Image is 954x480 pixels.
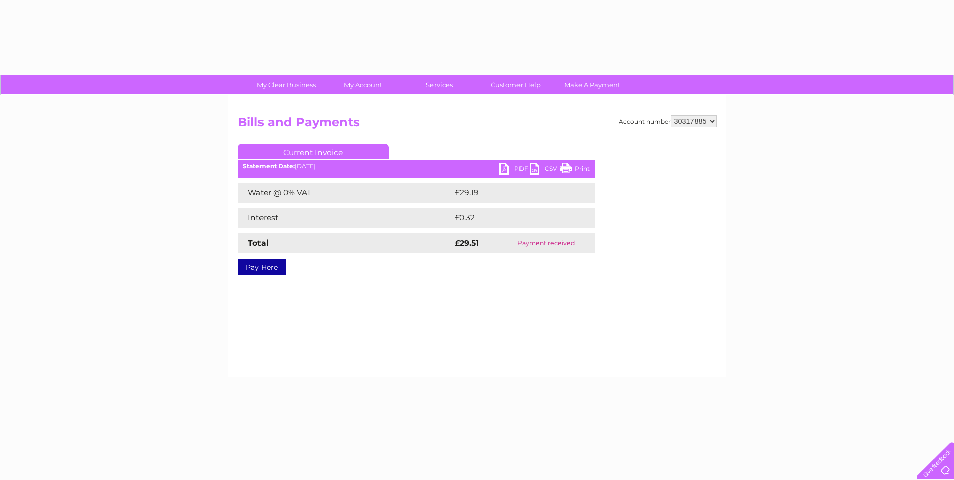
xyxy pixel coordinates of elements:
a: My Account [321,75,404,94]
td: Payment received [497,233,595,253]
b: Statement Date: [243,162,295,170]
strong: Total [248,238,269,248]
a: Make A Payment [551,75,634,94]
a: Print [560,163,590,177]
div: Account number [619,115,717,127]
td: £29.19 [452,183,574,203]
td: £0.32 [452,208,571,228]
a: Current Invoice [238,144,389,159]
a: Customer Help [474,75,557,94]
a: PDF [499,163,530,177]
a: CSV [530,163,560,177]
a: Services [398,75,481,94]
strong: £29.51 [455,238,479,248]
div: [DATE] [238,163,595,170]
a: Pay Here [238,259,286,275]
td: Interest [238,208,452,228]
td: Water @ 0% VAT [238,183,452,203]
h2: Bills and Payments [238,115,717,134]
a: My Clear Business [245,75,328,94]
